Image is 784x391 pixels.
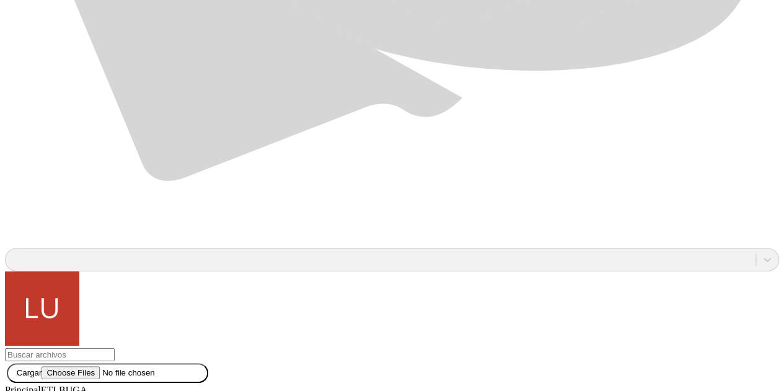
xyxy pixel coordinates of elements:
button: Cargar [7,363,208,383]
input: Cargar [42,366,198,379]
img: luisa.buitrago@finca.co profile pic [5,271,79,346]
input: Buscar archivos [5,348,115,361]
label: Cargar [17,368,199,377]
